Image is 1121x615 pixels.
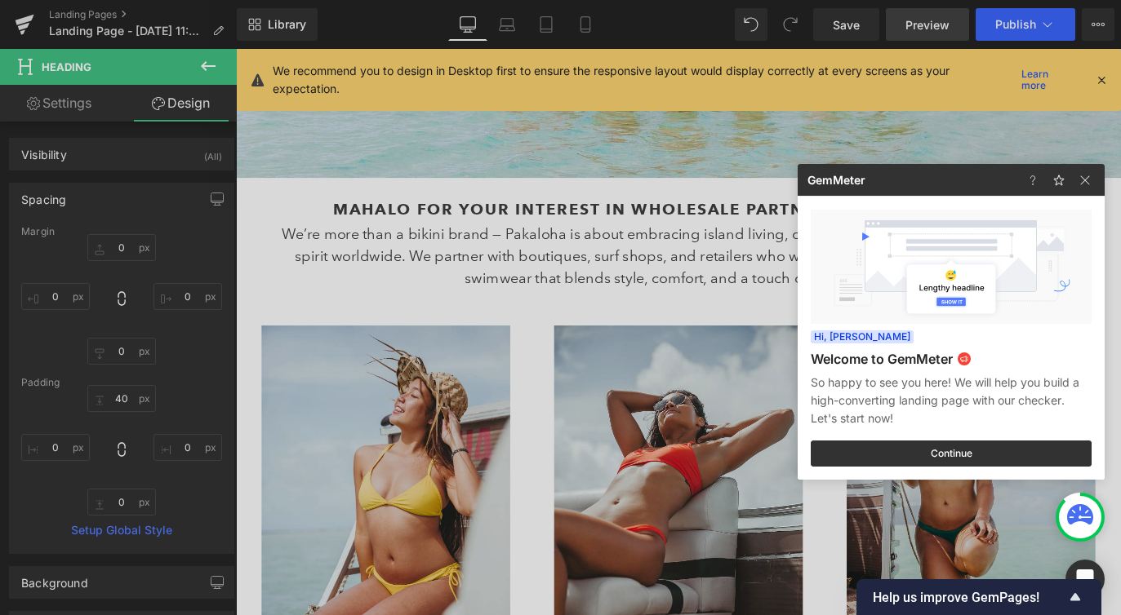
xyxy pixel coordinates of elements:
[811,351,1092,367] h3: Welcome to GemMeter
[873,590,1065,605] span: Help us improve GemPages!
[811,330,914,343] span: Hi, [PERSON_NAME]
[1023,170,1043,190] img: faq-icon.827d6ecb.svg
[1065,560,1105,599] div: Open Intercom Messenger
[811,440,1092,467] button: Continue
[51,197,936,265] span: We’re more than a bikini brand — Pakaloha is about embracing island living, celebrating women, an...
[811,374,1092,427] div: So happy to see you here! We will help you build a high-converting landing page with our checker....
[1049,170,1069,190] img: feedback-icon.f409a22e.svg
[958,352,971,365] img: Speaker
[807,174,865,187] span: GemMeter
[109,168,879,188] b: Mahalo for your interest in wholesale partnering with Pakaloha!
[811,210,1092,324] img: Introduction
[1075,170,1095,190] img: close-icon.9c17502d.svg
[873,587,1085,607] button: Show survey - Help us improve GemPages!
